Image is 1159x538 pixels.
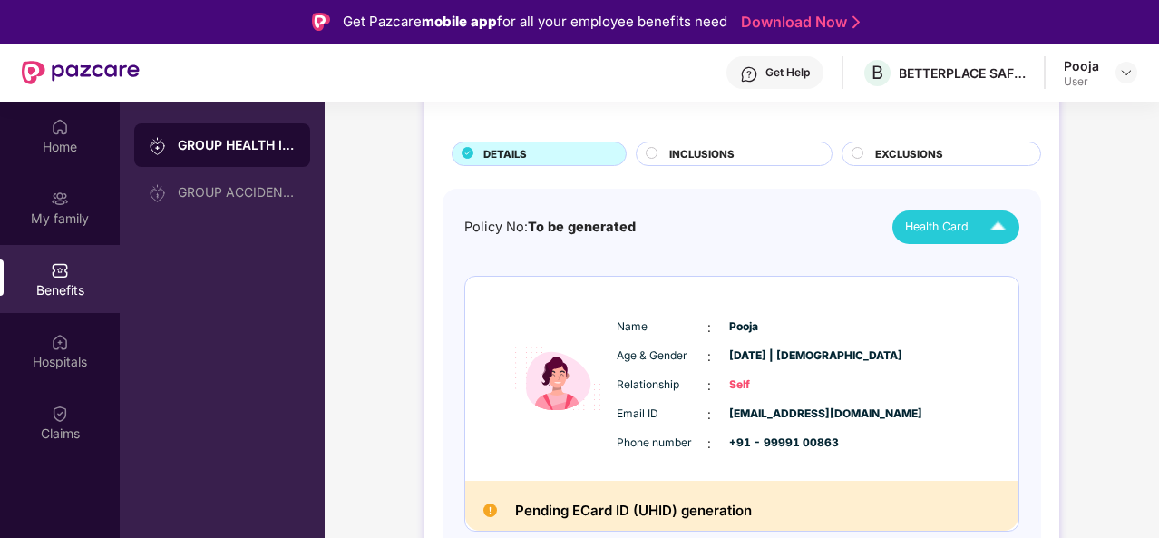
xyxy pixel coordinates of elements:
img: svg+xml;base64,PHN2ZyBpZD0iQ2xhaW0iIHhtbG5zPSJodHRwOi8vd3d3LnczLm9yZy8yMDAwL3N2ZyIgd2lkdGg9IjIwIi... [51,405,69,423]
img: svg+xml;base64,PHN2ZyB3aWR0aD0iMjAiIGhlaWdodD0iMjAiIHZpZXdCb3g9IjAgMCAyMCAyMCIgZmlsbD0ibm9uZSIgeG... [149,184,167,202]
div: BETTERPLACE SAFETY SOLUTIONS PRIVATE LIMITED [899,64,1026,82]
h2: Pending ECard ID (UHID) generation [515,499,752,523]
img: svg+xml;base64,PHN2ZyBpZD0iRHJvcGRvd24tMzJ4MzIiIHhtbG5zPSJodHRwOi8vd3d3LnczLm9yZy8yMDAwL3N2ZyIgd2... [1119,65,1134,80]
a: Download Now [741,13,854,32]
button: Health Card [892,210,1019,244]
span: To be generated [528,219,636,234]
span: : [707,318,711,337]
span: Email ID [617,406,707,423]
img: Logo [312,13,330,31]
div: GROUP ACCIDENTAL INSURANCE [178,185,296,200]
span: Age & Gender [617,347,707,365]
span: : [707,347,711,367]
span: Health Card [905,218,969,236]
img: Pending [483,504,497,517]
div: Get Help [765,65,810,80]
img: icon [503,304,612,454]
span: : [707,405,711,425]
img: New Pazcare Logo [22,61,140,84]
span: +91 - 99991 00863 [729,435,820,452]
span: : [707,434,711,454]
span: Phone number [617,435,707,452]
div: Get Pazcare for all your employee benefits need [343,11,727,33]
span: B [872,62,883,83]
img: svg+xml;base64,PHN2ZyB3aWR0aD0iMjAiIGhlaWdodD0iMjAiIHZpZXdCb3g9IjAgMCAyMCAyMCIgZmlsbD0ibm9uZSIgeG... [51,190,69,208]
img: svg+xml;base64,PHN2ZyB3aWR0aD0iMjAiIGhlaWdodD0iMjAiIHZpZXdCb3g9IjAgMCAyMCAyMCIgZmlsbD0ibm9uZSIgeG... [149,137,167,155]
img: Stroke [852,13,860,32]
div: Pooja [1064,57,1099,74]
span: Name [617,318,707,336]
span: Relationship [617,377,707,394]
img: svg+xml;base64,PHN2ZyBpZD0iSG9tZSIgeG1sbnM9Imh0dHA6Ly93d3cudzMub3JnLzIwMDAvc3ZnIiB3aWR0aD0iMjAiIG... [51,118,69,136]
strong: mobile app [422,13,497,30]
span: INCLUSIONS [669,146,735,162]
img: svg+xml;base64,PHN2ZyBpZD0iQmVuZWZpdHMiIHhtbG5zPSJodHRwOi8vd3d3LnczLm9yZy8yMDAwL3N2ZyIgd2lkdGg9Ij... [51,261,69,279]
span: Self [729,377,820,394]
div: GROUP HEALTH INSURANCE [178,136,296,154]
span: [DATE] | [DEMOGRAPHIC_DATA] [729,347,820,365]
span: : [707,376,711,396]
span: DETAILS [483,146,527,162]
div: Policy No: [464,217,636,238]
span: [EMAIL_ADDRESS][DOMAIN_NAME] [729,406,820,423]
span: Pooja [729,318,820,336]
span: EXCLUSIONS [875,146,943,162]
div: User [1064,74,1099,89]
img: svg+xml;base64,PHN2ZyBpZD0iSG9zcGl0YWxzIiB4bWxucz0iaHR0cDovL3d3dy53My5vcmcvMjAwMC9zdmciIHdpZHRoPS... [51,333,69,351]
img: Icuh8uwCUCF+XjCZyLQsAKiDCM9HiE6CMYmKQaPGkZKaA32CAAACiQcFBJY0IsAAAAASUVORK5CYII= [982,211,1014,243]
img: svg+xml;base64,PHN2ZyBpZD0iSGVscC0zMngzMiIgeG1sbnM9Imh0dHA6Ly93d3cudzMub3JnLzIwMDAvc3ZnIiB3aWR0aD... [740,65,758,83]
